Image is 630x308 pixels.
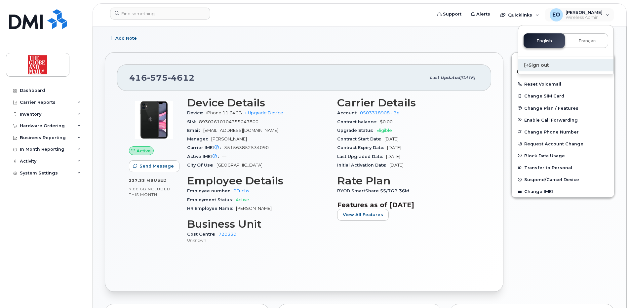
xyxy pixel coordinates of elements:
span: Change Plan / Features [524,105,578,110]
a: PFuchs [233,188,249,193]
span: EO [552,11,560,19]
span: [PERSON_NAME] [566,10,603,15]
span: Upgrade Status [337,128,376,133]
span: [DATE] [384,136,399,141]
button: Add Roaming Package [512,64,614,78]
span: View All Features [343,212,383,218]
span: Contract Start Date [337,136,384,141]
span: [EMAIL_ADDRESS][DOMAIN_NAME] [203,128,278,133]
span: included this month [129,186,171,197]
span: 351563852534090 [224,145,269,150]
span: — [222,154,226,159]
span: Employment Status [187,197,236,202]
span: Alerts [476,11,490,18]
button: View All Features [337,209,389,221]
span: Device [187,110,206,115]
span: Email [187,128,203,133]
div: Elizabeth Oandasan [545,8,614,21]
span: Eligible [376,128,392,133]
span: [PERSON_NAME] [236,206,272,211]
button: Change Phone Number [512,126,614,138]
span: Last updated [430,75,460,80]
h3: Business Unit [187,218,329,230]
span: Account [337,110,360,115]
span: Active [236,197,249,202]
span: [DATE] [386,154,400,159]
h3: Device Details [187,97,329,109]
span: Initial Activation Date [337,163,389,168]
span: 4612 [168,73,195,83]
span: used [154,178,167,183]
a: Edit Device / Employee [512,53,614,64]
input: Find something... [110,8,210,19]
h3: Carrier Details [337,97,479,109]
span: Enable Call Forwarding [524,117,578,122]
span: [GEOGRAPHIC_DATA] [217,163,262,168]
span: iPhone 11 64GB [206,110,242,115]
a: Alerts [466,8,495,21]
button: Transfer to Personal [512,162,614,173]
button: Block Data Usage [512,150,614,162]
h3: Features as of [DATE] [337,201,479,209]
button: Reset Voicemail [512,78,614,90]
a: Support [433,8,466,21]
p: Unknown [187,237,329,243]
a: 720330 [218,232,236,237]
button: Enable Call Forwarding [512,114,614,126]
span: Wireless Admin [566,15,603,20]
span: HR Employee Name [187,206,236,211]
span: Cost Centre [187,232,218,237]
span: Contract Expiry Date [337,145,387,150]
span: 575 [147,73,168,83]
span: Quicklinks [508,12,532,18]
span: Add Roaming Package [517,69,577,75]
button: Suspend/Cancel Device [512,173,614,185]
span: [DATE] [387,145,401,150]
h3: Employee Details [187,175,329,187]
span: 89302610104355047800 [199,119,258,124]
span: $0.00 [380,119,393,124]
span: Last Upgraded Date [337,154,386,159]
span: [DATE] [460,75,475,80]
div: Sign out [518,59,613,71]
button: Change IMEI [512,185,614,197]
button: Add Note [105,32,142,44]
span: Employee number [187,188,233,193]
span: Suspend/Cancel Device [524,177,579,182]
span: Send Message [139,163,174,169]
span: Active IMEI [187,154,222,159]
a: + Upgrade Device [245,110,283,115]
span: Add Note [115,35,137,41]
div: Quicklinks [495,8,544,21]
a: 0503318908 - Bell [360,110,402,115]
img: iPhone_11.jpg [134,100,174,140]
span: City Of Use [187,163,217,168]
span: [PERSON_NAME] [211,136,247,141]
span: Français [578,38,597,44]
span: BYOD SmartShare 55/7GB 36M [337,188,413,193]
span: 7.00 GB [129,187,146,191]
span: Manager [187,136,211,141]
button: Change SIM Card [512,90,614,102]
span: SIM [187,119,199,124]
button: Change Plan / Features [512,102,614,114]
span: Carrier IMEI [187,145,224,150]
span: [DATE] [389,163,404,168]
span: 416 [129,73,195,83]
button: Send Message [129,160,179,172]
h3: Rate Plan [337,175,479,187]
span: 237.33 MB [129,178,154,183]
span: Contract balance [337,119,380,124]
button: Request Account Change [512,138,614,150]
span: Support [443,11,461,18]
span: Active [137,148,151,154]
